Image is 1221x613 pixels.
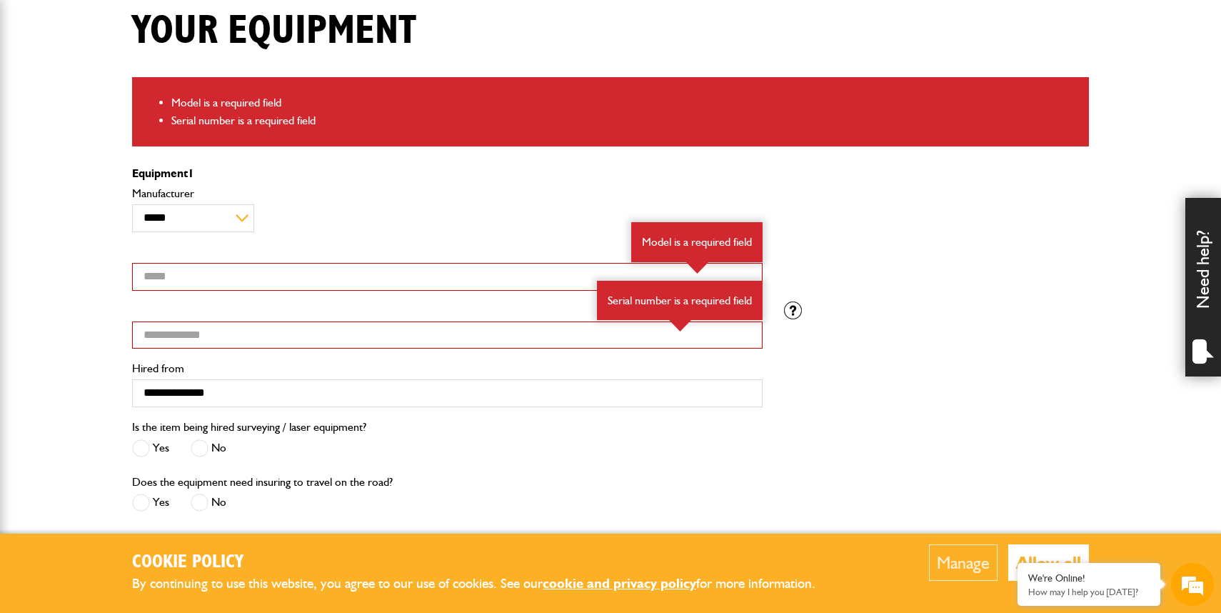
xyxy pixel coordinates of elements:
label: No [191,439,226,457]
label: Is the item being hired surveying / laser equipment? [132,422,366,433]
label: Yes [132,494,169,512]
div: Need help? [1185,198,1221,377]
img: error-box-arrow.svg [669,320,691,332]
div: Serial number is a required field [597,281,763,321]
label: Manufacturer [132,188,763,199]
div: Model is a required field [631,222,763,262]
img: error-box-arrow.svg [686,262,708,274]
p: How may I help you today? [1028,587,1150,597]
li: Model is a required field [171,94,1078,112]
button: Manage [929,544,998,581]
label: Does the equipment need insuring to travel on the road? [132,477,393,488]
h1: Your equipment [132,7,416,55]
label: Hired from [132,363,763,374]
p: Equipment [132,168,763,179]
div: We're Online! [1028,572,1150,584]
span: 1 [188,166,194,180]
p: By continuing to use this website, you agree to our use of cookies. See our for more information. [132,573,839,595]
li: Serial number is a required field [171,111,1078,130]
button: Allow all [1008,544,1089,581]
label: No [191,494,226,512]
a: cookie and privacy policy [543,575,696,592]
label: Yes [132,439,169,457]
h2: Cookie Policy [132,552,839,574]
